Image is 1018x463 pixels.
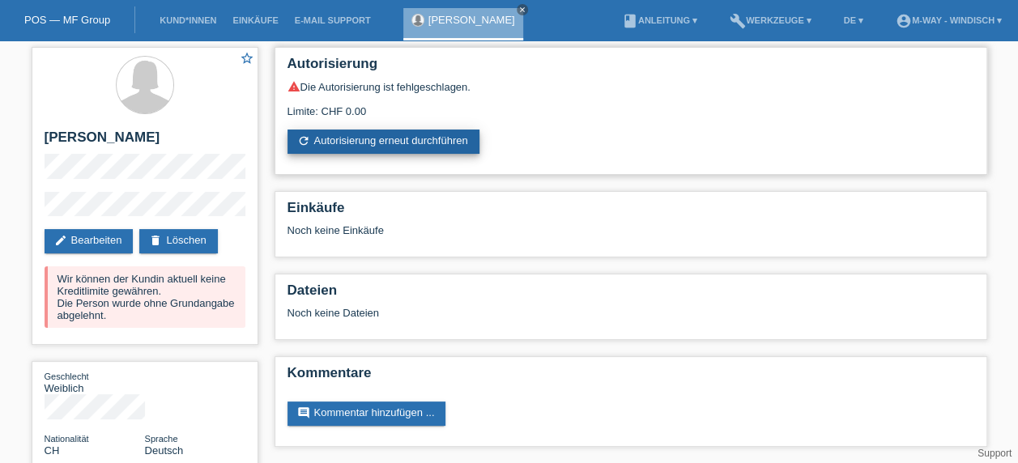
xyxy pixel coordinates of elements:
i: account_circle [896,13,912,29]
div: Die Autorisierung ist fehlgeschlagen. [288,80,974,93]
a: bookAnleitung ▾ [614,15,705,25]
i: refresh [297,134,310,147]
h2: Kommentare [288,365,974,389]
span: Geschlecht [45,372,89,381]
i: warning [288,80,300,93]
a: commentKommentar hinzufügen ... [288,401,446,426]
a: Einkäufe [224,15,286,25]
a: account_circlem-way - Windisch ▾ [888,15,1010,25]
a: deleteLöschen [139,229,217,253]
div: Wir können der Kundin aktuell keine Kreditlimite gewähren. Die Person wurde ohne Grundangabe abge... [45,266,245,328]
a: editBearbeiten [45,229,134,253]
span: Schweiz [45,444,60,457]
h2: Dateien [288,282,974,307]
a: refreshAutorisierung erneut durchführen [288,130,479,154]
span: Nationalität [45,434,89,444]
h2: [PERSON_NAME] [45,130,245,154]
i: comment [297,406,310,419]
h2: Autorisierung [288,56,974,80]
i: book [622,13,638,29]
a: close [517,4,528,15]
div: Noch keine Dateien [288,307,782,319]
i: close [518,6,526,14]
a: POS — MF Group [24,14,110,26]
div: Limite: CHF 0.00 [288,93,974,117]
a: [PERSON_NAME] [428,14,515,26]
a: Kund*innen [151,15,224,25]
a: buildWerkzeuge ▾ [722,15,820,25]
i: delete [149,234,162,247]
a: DE ▾ [836,15,871,25]
div: Noch keine Einkäufe [288,224,974,248]
i: build [730,13,746,29]
span: Deutsch [145,444,184,457]
div: Weiblich [45,370,145,394]
span: Sprache [145,434,178,444]
a: star_border [240,51,254,68]
i: edit [54,234,67,247]
a: Support [978,448,1012,459]
h2: Einkäufe [288,200,974,224]
a: E-Mail Support [287,15,379,25]
i: star_border [240,51,254,66]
